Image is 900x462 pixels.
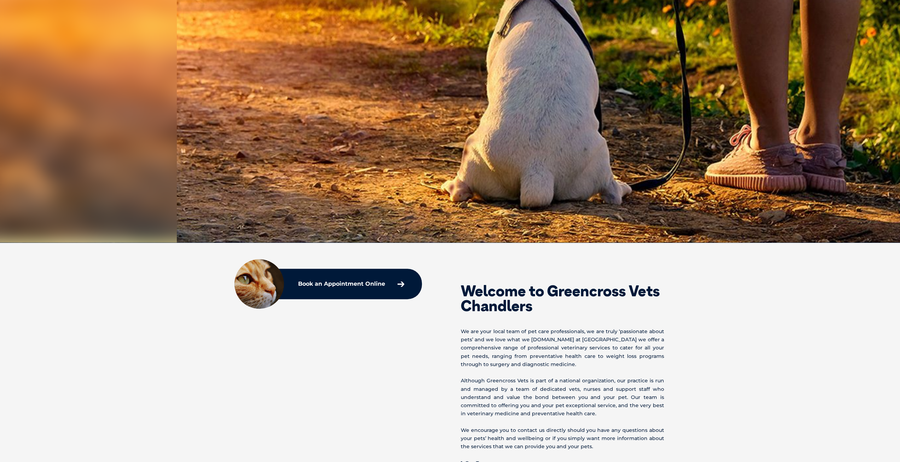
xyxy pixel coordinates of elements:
[461,377,664,418] p: Although Greencross Vets is part of a national organization, our practice is run and managed by a...
[461,327,664,369] p: We are your local team of pet care professionals, we are truly ‘passionate about pets’ and we lov...
[298,281,385,287] p: Book an Appointment Online
[295,278,408,290] a: Book an Appointment Online
[461,284,664,313] h2: Welcome to Greencross Vets Chandlers
[461,426,664,451] p: We encourage you to contact us directly should you have any questions about your pets’ health and...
